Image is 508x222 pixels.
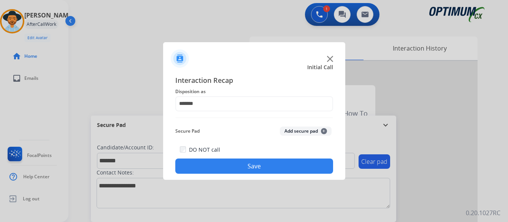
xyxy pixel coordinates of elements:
[321,128,327,134] span: +
[189,146,220,154] label: DO NOT call
[175,127,200,136] span: Secure Pad
[466,208,500,217] p: 0.20.1027RC
[175,159,333,174] button: Save
[280,127,332,136] button: Add secure pad+
[307,63,333,71] span: Initial Call
[175,87,333,96] span: Disposition as
[175,75,333,87] span: Interaction Recap
[171,49,189,68] img: contactIcon
[175,117,333,118] img: contact-recap-line.svg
